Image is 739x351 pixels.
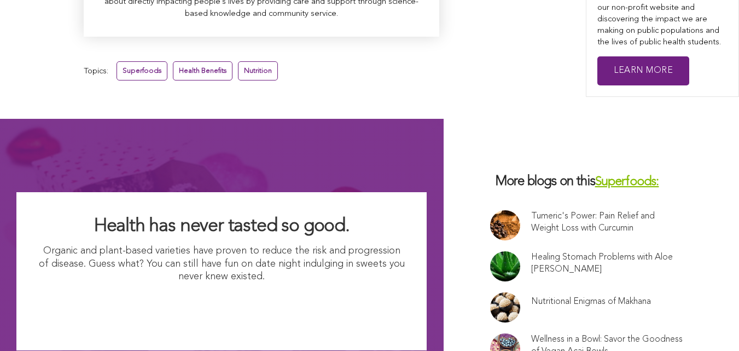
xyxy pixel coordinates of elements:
h2: Health has never tasted so good. [38,214,405,238]
a: Superfoods [117,61,167,80]
a: Healing Stomach Problems with Aloe [PERSON_NAME] [531,251,683,275]
a: Tumeric's Power: Pain Relief and Weight Loss with Curcumin [531,210,683,234]
span: Topics: [84,64,108,79]
a: Learn More [597,56,689,85]
img: I Want Organic Shopping For Less [114,289,329,329]
a: Superfoods: [595,176,659,188]
a: Nutrition [238,61,278,80]
a: Nutritional Enigmas of Makhana [531,296,651,308]
h3: More blogs on this [490,174,693,191]
a: Health Benefits [173,61,232,80]
iframe: Chat Widget [684,298,739,351]
p: Organic and plant-based varieties have proven to reduce the risk and progression of disease. Gues... [38,245,405,283]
